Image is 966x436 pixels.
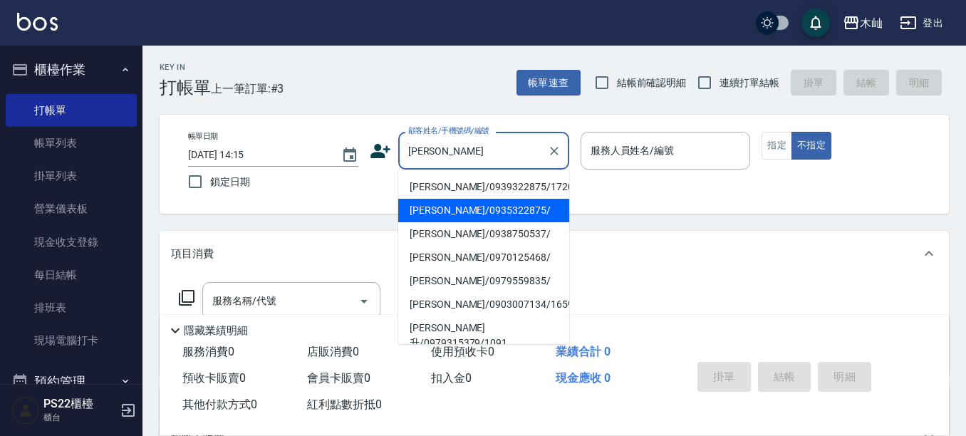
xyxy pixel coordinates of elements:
a: 每日結帳 [6,259,137,291]
li: [PERSON_NAME]/0903007134/16594 [398,293,569,316]
li: [PERSON_NAME]/0979559835/ [398,269,569,293]
a: 打帳單 [6,94,137,127]
li: [PERSON_NAME]/0935322875/ [398,199,569,222]
button: 指定 [762,132,792,160]
div: 項目消費 [160,231,949,276]
button: 櫃檯作業 [6,51,137,88]
a: 營業儀表板 [6,192,137,225]
span: 使用預收卡 0 [431,345,494,358]
h2: Key In [160,63,211,72]
span: 紅利點數折抵 0 [307,398,382,411]
a: 現金收支登錄 [6,226,137,259]
button: 不指定 [791,132,831,160]
span: 鎖定日期 [210,175,250,190]
button: 預約管理 [6,363,137,400]
a: 帳單列表 [6,127,137,160]
button: 登出 [894,10,949,36]
span: 現金應收 0 [556,371,611,385]
img: Person [11,396,40,425]
span: 結帳前確認明細 [617,76,687,90]
img: Logo [17,13,58,31]
label: 帳單日期 [188,131,218,142]
span: 其他付款方式 0 [182,398,257,411]
span: 店販消費 0 [307,345,359,358]
button: 帳單速查 [516,70,581,96]
li: [PERSON_NAME]/0970125468/ [398,246,569,269]
p: 隱藏業績明細 [184,323,248,338]
h5: PS22櫃檯 [43,397,116,411]
span: 上一筆訂單:#3 [211,80,284,98]
p: 項目消費 [171,246,214,261]
li: [PERSON_NAME]/0938750537/ [398,222,569,246]
p: 櫃台 [43,411,116,424]
span: 會員卡販賣 0 [307,371,370,385]
span: 預收卡販賣 0 [182,371,246,385]
li: [PERSON_NAME]/0939322875/17205 [398,175,569,199]
input: YYYY/MM/DD hh:mm [188,143,327,167]
button: Open [353,290,375,313]
button: save [801,9,830,37]
a: 掛單列表 [6,160,137,192]
h3: 打帳單 [160,78,211,98]
span: 業績合計 0 [556,345,611,358]
button: Clear [544,141,564,161]
button: Choose date, selected date is 2025-08-17 [333,138,367,172]
button: 木屾 [837,9,888,38]
label: 顧客姓名/手機號碼/編號 [408,125,489,136]
a: 排班表 [6,291,137,324]
div: 木屾 [860,14,883,32]
span: 扣入金 0 [431,371,472,385]
span: 連續打單結帳 [720,76,779,90]
li: [PERSON_NAME]升/0979315379/1091 [398,316,569,355]
span: 服務消費 0 [182,345,234,358]
a: 現場電腦打卡 [6,324,137,357]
